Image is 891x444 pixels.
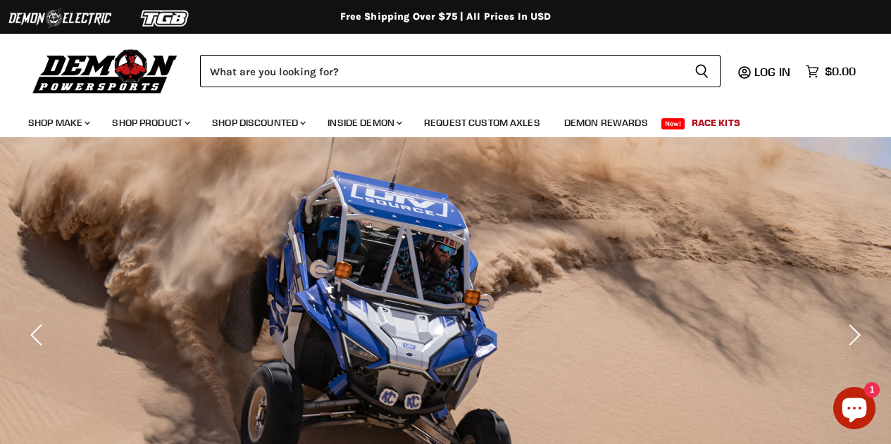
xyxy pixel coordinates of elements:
[18,108,99,137] a: Shop Make
[25,321,53,349] button: Previous
[7,5,113,32] img: Demon Electric Logo 2
[413,108,551,137] a: Request Custom Axles
[201,108,314,137] a: Shop Discounted
[825,65,856,78] span: $0.00
[18,103,852,137] ul: Main menu
[838,321,866,349] button: Next
[748,65,799,78] a: Log in
[829,387,880,433] inbox-online-store-chat: Shopify online store chat
[200,55,721,87] form: Product
[554,108,659,137] a: Demon Rewards
[200,55,683,87] input: Search
[661,118,685,129] span: New!
[754,65,790,79] span: Log in
[683,55,721,87] button: Search
[101,108,199,137] a: Shop Product
[28,46,182,96] img: Demon Powersports
[317,108,411,137] a: Inside Demon
[113,5,218,32] img: TGB Logo 2
[681,108,751,137] a: Race Kits
[799,61,863,82] a: $0.00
